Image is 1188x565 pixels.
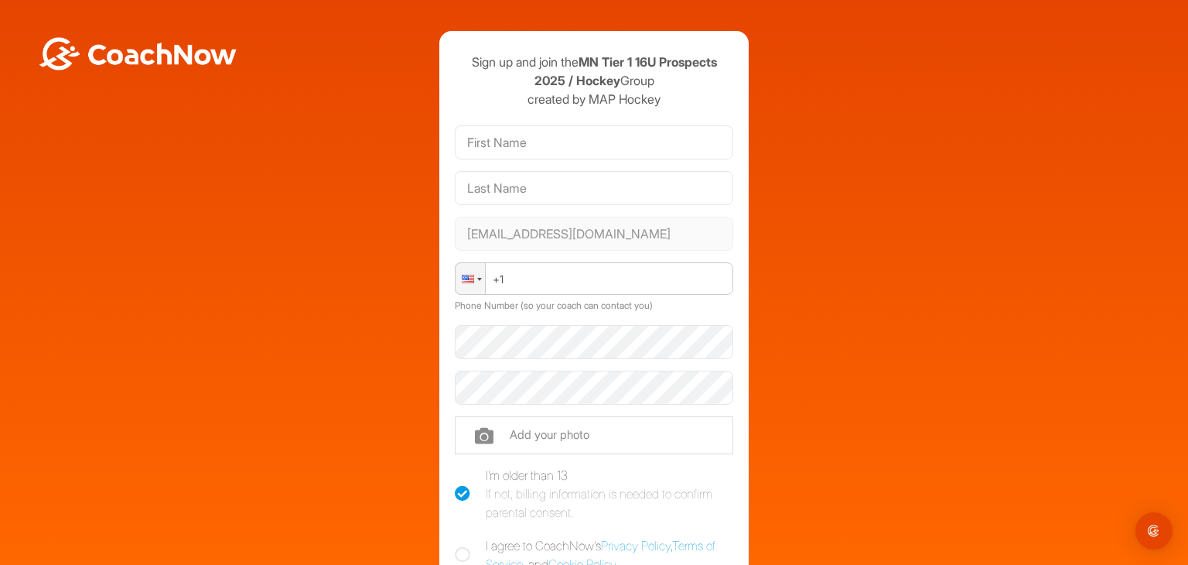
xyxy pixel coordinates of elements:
[1135,512,1173,550] div: Open Intercom Messenger
[486,466,733,522] div: I'm older than 13
[37,37,238,70] img: BwLJSsUCoWCh5upNqxVrqldRgqLPVwmV24tXu5FoVAoFEpwwqQ3VIfuoInZCoVCoTD4vwADAC3ZFMkVEQFDAAAAAElFTkSuQmCC
[486,485,733,522] div: If not, billing information is needed to confirm parental consent.
[456,263,485,294] div: United States: + 1
[455,300,653,311] label: Phone Number (so your coach can contact you)
[455,171,733,205] input: Last Name
[534,54,717,88] strong: MN Tier 1 16U Prospects 2025 / Hockey
[601,538,671,553] a: Privacy Policy
[455,125,733,159] input: First Name
[455,217,733,251] input: Email
[455,90,733,108] p: created by MAP Hockey
[455,53,733,90] p: Sign up and join the Group
[455,262,733,295] input: Phone Number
